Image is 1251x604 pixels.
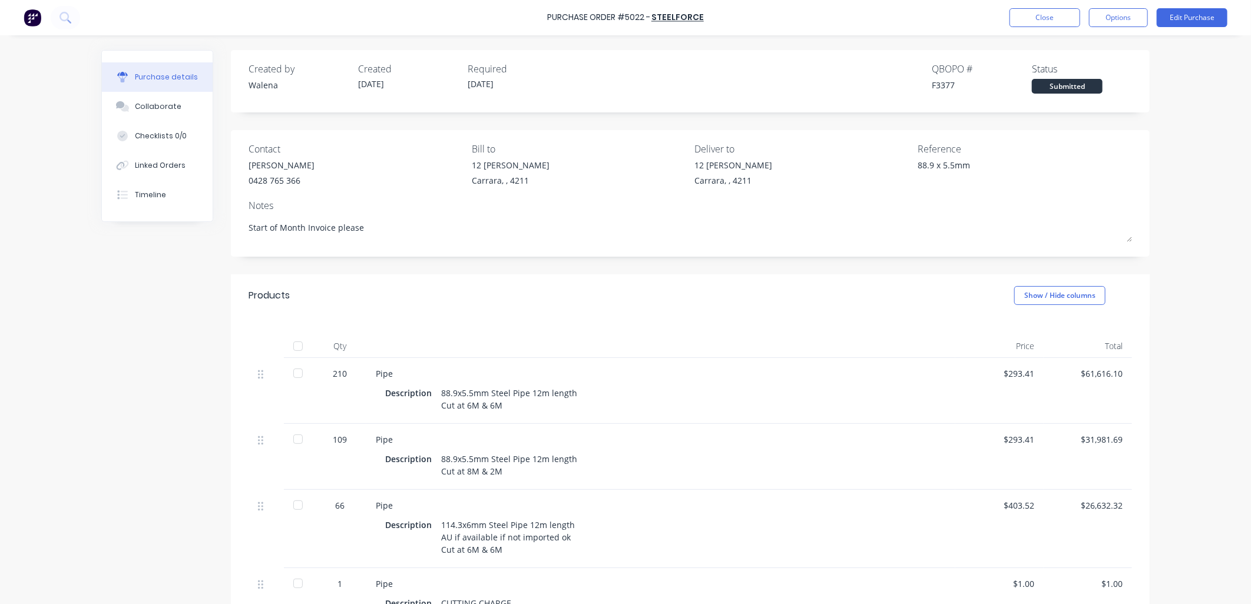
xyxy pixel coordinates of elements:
div: 88.9x5.5mm Steel Pipe 12m length Cut at 8M & 2M [441,450,577,480]
div: 12 [PERSON_NAME] [472,159,550,171]
div: F3377 [932,79,1032,91]
div: Description [385,516,441,533]
div: Collaborate [135,101,181,112]
div: 114.3x6mm Steel Pipe 12m length AU if available if not imported ok Cut at 6M & 6M [441,516,575,558]
div: Checklists 0/0 [135,131,187,141]
div: 0428 765 366 [249,174,315,187]
button: Purchase details [102,62,213,92]
div: $26,632.32 [1053,499,1123,512]
div: 66 [323,499,357,512]
button: Options [1089,8,1148,27]
div: $293.41 [965,433,1034,446]
div: Description [385,450,441,467]
div: $31,981.69 [1053,433,1123,446]
div: Price [955,334,1044,358]
div: [PERSON_NAME] [249,159,315,171]
div: Created by [249,62,349,76]
div: Pipe [376,499,946,512]
div: Status [1032,62,1132,76]
div: $1.00 [1053,578,1123,590]
div: Created [358,62,458,76]
button: Timeline [102,180,213,210]
button: Linked Orders [102,151,213,180]
div: Timeline [135,190,166,200]
div: Required [468,62,568,76]
button: Checklists 0/0 [102,121,213,151]
div: 109 [323,433,357,446]
div: Products [249,288,290,303]
div: $61,616.10 [1053,367,1123,380]
button: Close [1010,8,1080,27]
textarea: 88.9 x 5.5mm [918,159,1065,185]
div: $293.41 [965,367,1034,380]
div: 1 [323,578,357,590]
div: Purchase details [135,72,198,82]
div: Bill to [472,142,686,156]
img: Factory [24,9,41,26]
textarea: Start of Month Invoice please [249,215,1132,242]
div: Pipe [376,367,946,380]
div: Submitted [1032,79,1103,94]
div: Linked Orders [135,160,186,171]
div: Pipe [376,578,946,590]
div: QBO PO # [932,62,1032,76]
button: Edit Purchase [1157,8,1227,27]
div: Qty [313,334,366,358]
div: 12 [PERSON_NAME] [695,159,773,171]
div: Description [385,384,441,401]
div: Total [1044,334,1132,358]
div: 210 [323,367,357,380]
div: Purchase Order #5022 - [547,12,650,24]
button: Show / Hide columns [1014,286,1106,305]
div: 88.9x5.5mm Steel Pipe 12m length Cut at 6M & 6M [441,384,577,414]
a: Steelforce [651,12,704,24]
div: Notes [249,198,1132,213]
div: Walena [249,79,349,91]
div: Carrara, , 4211 [472,174,550,187]
div: Pipe [376,433,946,446]
div: Reference [918,142,1132,156]
div: $403.52 [965,499,1034,512]
div: Carrara, , 4211 [695,174,773,187]
div: Deliver to [695,142,909,156]
div: Contact [249,142,463,156]
button: Collaborate [102,92,213,121]
div: $1.00 [965,578,1034,590]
